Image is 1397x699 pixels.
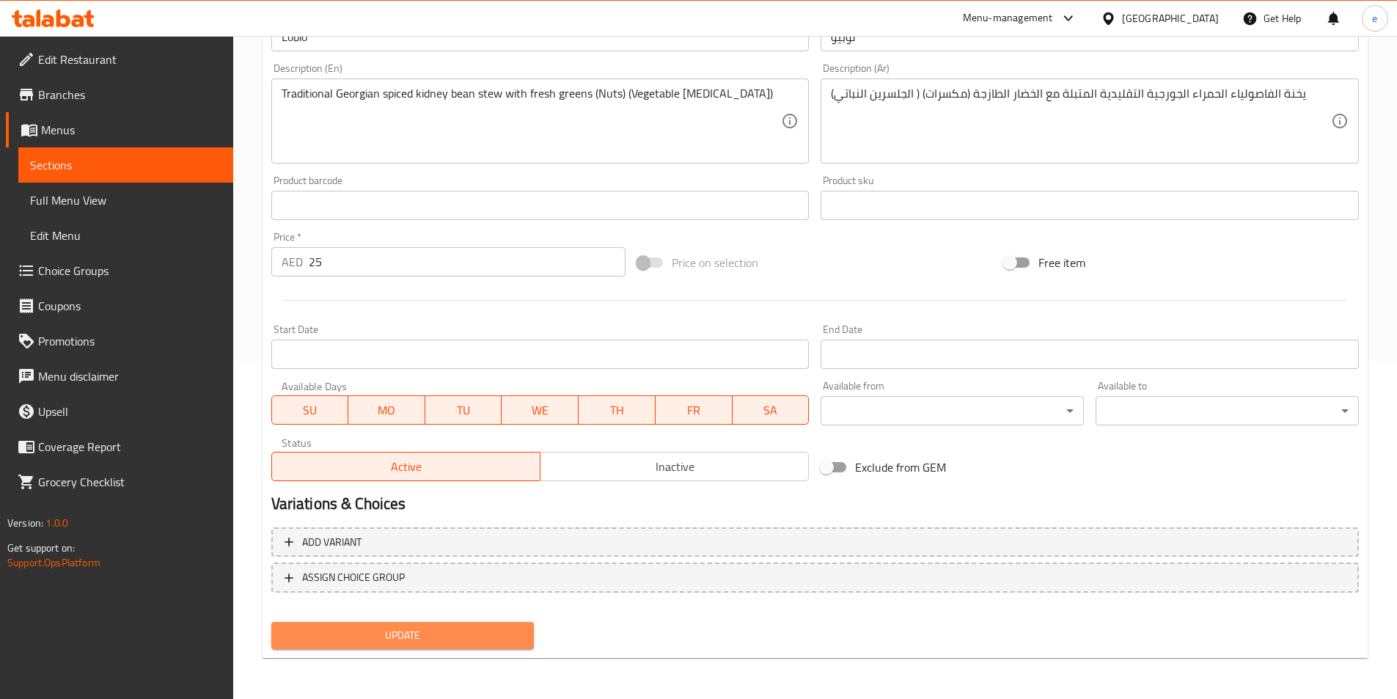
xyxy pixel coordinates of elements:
[1122,10,1219,26] div: [GEOGRAPHIC_DATA]
[278,456,535,477] span: Active
[302,533,362,552] span: Add variant
[38,332,221,350] span: Promotions
[546,456,803,477] span: Inactive
[38,403,221,420] span: Upsell
[38,367,221,385] span: Menu disclaimer
[271,493,1359,515] h2: Variations & Choices
[7,513,43,533] span: Version:
[348,395,425,425] button: MO
[831,87,1331,156] textarea: يخنة الفاصولياء الحمراء الجورجية التقليدية المتبلة مع الخضار الطازجة (مكسرات) ( الجلسرين النباتي)
[579,395,656,425] button: TH
[6,288,233,323] a: Coupons
[278,400,343,421] span: SU
[271,395,349,425] button: SU
[1372,10,1377,26] span: e
[271,452,540,481] button: Active
[41,121,221,139] span: Menus
[6,464,233,499] a: Grocery Checklist
[271,527,1359,557] button: Add variant
[661,400,727,421] span: FR
[282,253,303,271] p: AED
[38,262,221,279] span: Choice Groups
[821,396,1084,425] div: ​
[540,452,809,481] button: Inactive
[963,10,1053,27] div: Menu-management
[821,22,1359,51] input: Enter name Ar
[821,191,1359,220] input: Please enter product sku
[6,359,233,394] a: Menu disclaimer
[6,77,233,112] a: Branches
[733,395,810,425] button: SA
[271,563,1359,593] button: ASSIGN CHOICE GROUP
[38,473,221,491] span: Grocery Checklist
[271,191,810,220] input: Please enter product barcode
[425,395,502,425] button: TU
[18,147,233,183] a: Sections
[6,42,233,77] a: Edit Restaurant
[6,253,233,288] a: Choice Groups
[18,183,233,218] a: Full Menu View
[309,247,626,277] input: Please enter price
[38,438,221,455] span: Coverage Report
[282,87,782,156] textarea: Traditional Georgian spiced kidney bean stew with fresh greens (Nuts) (Vegetable [MEDICAL_DATA])
[6,112,233,147] a: Menus
[38,86,221,103] span: Branches
[30,191,221,209] span: Full Menu View
[38,297,221,315] span: Coupons
[18,218,233,253] a: Edit Menu
[1096,396,1359,425] div: ​
[502,395,579,425] button: WE
[45,513,68,533] span: 1.0.0
[672,254,758,271] span: Price on selection
[738,400,804,421] span: SA
[283,626,523,645] span: Update
[30,156,221,174] span: Sections
[354,400,419,421] span: MO
[302,568,405,587] span: ASSIGN CHOICE GROUP
[584,400,650,421] span: TH
[7,538,75,557] span: Get support on:
[507,400,573,421] span: WE
[38,51,221,68] span: Edit Restaurant
[855,458,946,476] span: Exclude from GEM
[1038,254,1085,271] span: Free item
[271,22,810,51] input: Enter name En
[30,227,221,244] span: Edit Menu
[6,323,233,359] a: Promotions
[6,429,233,464] a: Coverage Report
[271,622,535,649] button: Update
[431,400,496,421] span: TU
[656,395,733,425] button: FR
[7,553,100,572] a: Support.OpsPlatform
[6,394,233,429] a: Upsell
